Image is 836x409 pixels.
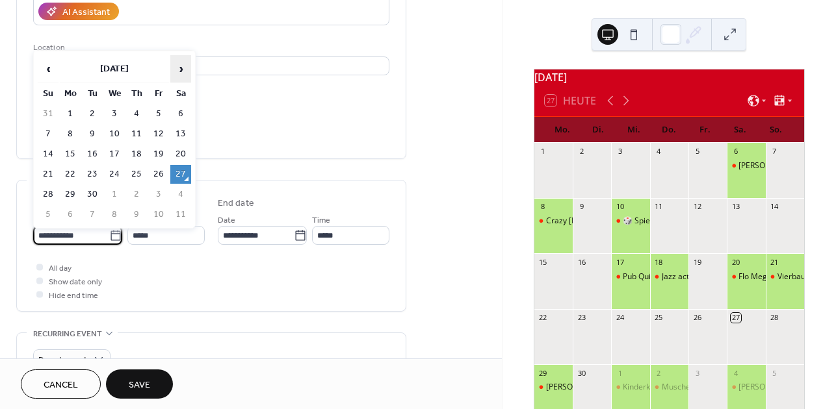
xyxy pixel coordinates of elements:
[126,205,147,224] td: 9
[38,125,59,143] td: 7
[148,125,169,143] td: 12
[738,271,833,282] div: Flo Mega – Live in Concert
[60,205,81,224] td: 6
[38,185,59,204] td: 28
[650,382,688,393] div: Muscheltag
[170,84,191,103] th: Sa
[38,105,59,123] td: 31
[49,262,72,275] span: All day
[738,160,819,171] div: [PERSON_NAME] Tanz
[538,257,548,267] div: 15
[615,147,625,156] div: 3
[171,56,190,82] span: ›
[770,257,779,267] div: 21
[738,382,819,393] div: [PERSON_NAME] Tanz
[538,368,548,378] div: 29
[538,313,548,323] div: 22
[312,214,330,227] span: Time
[104,185,125,204] td: 1
[60,125,81,143] td: 8
[38,3,119,20] button: AI Assistant
[104,205,125,224] td: 8
[104,105,125,123] td: 3
[731,147,740,156] div: 6
[766,271,804,282] div: Vierbaumer Dorffest im Schwarzen Adler
[731,257,740,267] div: 20
[654,202,664,212] div: 11
[60,185,81,204] td: 29
[546,382,607,393] div: [PERSON_NAME]
[104,125,125,143] td: 10
[534,382,573,393] div: Kai Magnus Sting
[38,56,58,82] span: ‹
[126,145,147,164] td: 18
[33,327,102,341] span: Recurring event
[692,313,702,323] div: 26
[577,257,586,267] div: 16
[148,105,169,123] td: 5
[577,313,586,323] div: 23
[731,313,740,323] div: 27
[623,216,692,227] div: 🎲 Spiele Abend🃏
[662,271,695,282] div: Jazz activ
[692,202,702,212] div: 12
[104,84,125,103] th: We
[758,117,794,143] div: So.
[692,368,702,378] div: 3
[615,202,625,212] div: 10
[654,257,664,267] div: 18
[21,369,101,399] button: Cancel
[577,202,586,212] div: 9
[82,145,103,164] td: 16
[38,353,87,367] span: Do not repeat
[623,382,661,393] div: Kinderkino
[60,84,81,103] th: Mo
[654,368,664,378] div: 2
[126,165,147,184] td: 25
[650,271,688,282] div: Jazz activ
[692,257,702,267] div: 19
[692,147,702,156] div: 5
[82,185,103,204] td: 30
[38,205,59,224] td: 5
[126,125,147,143] td: 11
[148,205,169,224] td: 10
[654,313,664,323] div: 25
[538,147,548,156] div: 1
[60,105,81,123] td: 1
[49,289,98,303] span: Hide end time
[727,160,765,171] div: Adler Tanz
[218,214,235,227] span: Date
[170,125,191,143] td: 13
[534,69,804,85] div: [DATE]
[616,117,651,143] div: Mi.
[60,55,169,83] th: [DATE]
[104,165,125,184] td: 24
[615,313,625,323] div: 24
[126,105,147,123] td: 4
[623,271,655,282] div: Pub Quiz
[722,117,758,143] div: Sa.
[82,125,103,143] td: 9
[546,216,626,227] div: Crazy [DATE] Comedy
[651,117,687,143] div: Do.
[770,368,779,378] div: 5
[615,368,625,378] div: 1
[126,185,147,204] td: 2
[60,165,81,184] td: 22
[148,84,169,103] th: Fr
[545,117,581,143] div: Mo.
[580,117,616,143] div: Di.
[126,84,147,103] th: Th
[106,369,173,399] button: Save
[82,84,103,103] th: Tu
[82,205,103,224] td: 7
[731,202,740,212] div: 13
[611,382,649,393] div: Kinderkino
[148,185,169,204] td: 3
[60,145,81,164] td: 15
[38,145,59,164] td: 14
[129,378,150,392] span: Save
[148,165,169,184] td: 26
[104,145,125,164] td: 17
